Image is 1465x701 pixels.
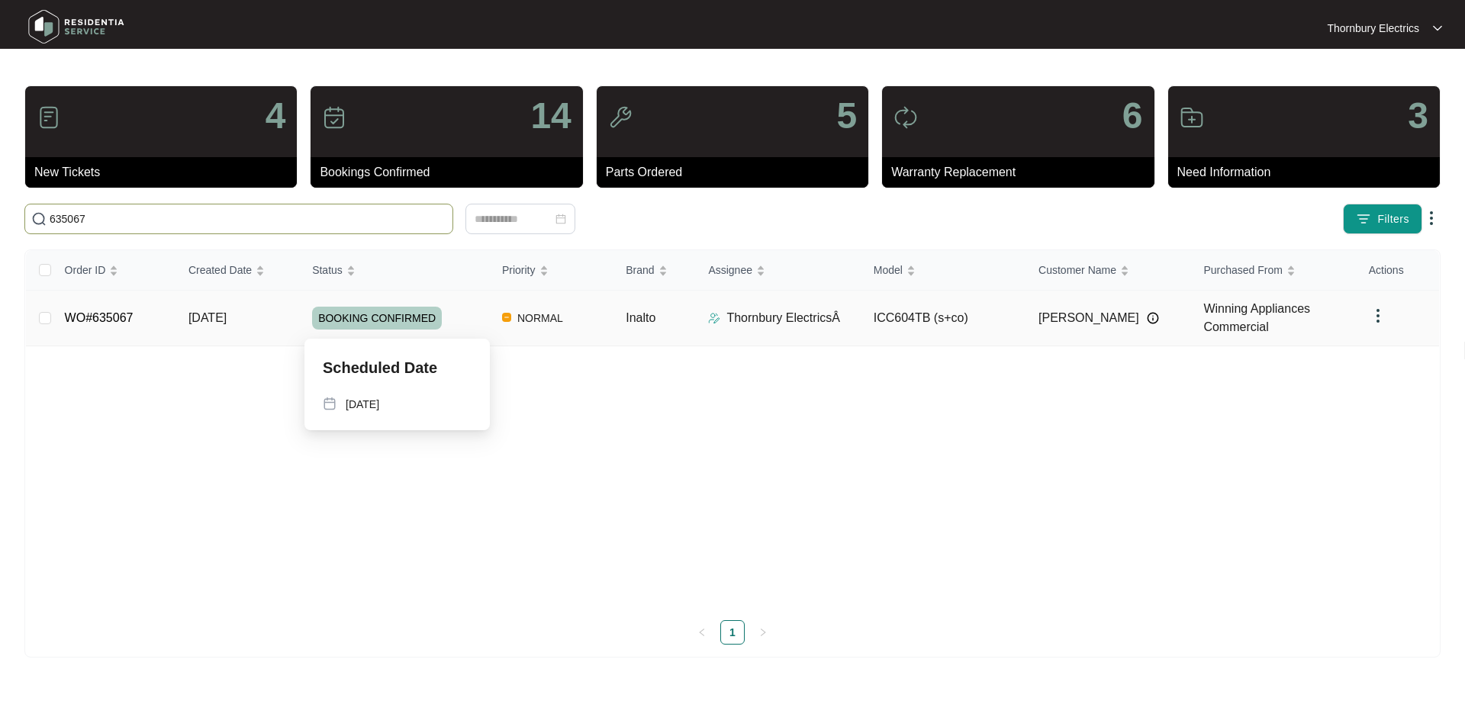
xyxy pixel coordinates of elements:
img: dropdown arrow [1433,24,1442,32]
p: Need Information [1177,163,1440,182]
p: [DATE] [346,397,379,412]
span: [DATE] [188,311,227,324]
img: icon [608,105,633,130]
th: Purchased From [1191,250,1356,291]
span: right [758,628,768,637]
img: dropdown arrow [1369,307,1387,325]
td: ICC604TB (s+co) [861,291,1026,346]
span: NORMAL [511,309,569,327]
p: 5 [836,98,857,134]
img: icon [1180,105,1204,130]
p: 6 [1122,98,1143,134]
th: Assignee [696,250,861,291]
img: Vercel Logo [502,313,511,322]
th: Priority [490,250,613,291]
th: Order ID [53,250,176,291]
img: search-icon [31,211,47,227]
img: dropdown arrow [1422,209,1441,227]
span: Brand [626,262,654,278]
th: Created Date [176,250,300,291]
img: filter icon [1356,211,1371,227]
p: Warranty Replacement [891,163,1154,182]
span: Customer Name [1038,262,1116,278]
li: Next Page [751,620,775,645]
img: Assigner Icon [708,312,720,324]
img: icon [322,105,346,130]
button: filter iconFilters [1343,204,1422,234]
p: New Tickets [34,163,297,182]
li: Previous Page [690,620,714,645]
span: Inalto [626,311,655,324]
span: [PERSON_NAME] [1038,309,1139,327]
p: Thornbury Electrics [1327,21,1419,36]
p: 14 [530,98,571,134]
p: Bookings Confirmed [320,163,582,182]
span: Created Date [188,262,252,278]
img: Info icon [1147,312,1159,324]
span: Assignee [708,262,752,278]
img: icon [37,105,61,130]
li: 1 [720,620,745,645]
span: left [697,628,707,637]
span: Status [312,262,343,278]
span: Filters [1377,211,1409,227]
p: 4 [266,98,286,134]
p: Thornbury ElectricsÂ [726,309,840,327]
p: Parts Ordered [606,163,868,182]
input: Search by Order Id, Assignee Name, Customer Name, Brand and Model [50,211,446,227]
span: BOOKING CONFIRMED [312,307,442,330]
span: Order ID [65,262,106,278]
button: left [690,620,714,645]
a: WO#635067 [65,311,134,324]
p: Scheduled Date [323,357,437,378]
img: icon [893,105,918,130]
span: Purchased From [1203,262,1282,278]
th: Actions [1357,250,1439,291]
img: map-pin [323,397,336,410]
button: right [751,620,775,645]
span: Winning Appliances Commercial [1203,302,1310,333]
span: Priority [502,262,536,278]
th: Customer Name [1026,250,1191,291]
th: Model [861,250,1026,291]
p: 3 [1408,98,1428,134]
span: Model [874,262,903,278]
th: Brand [613,250,696,291]
th: Status [300,250,490,291]
img: residentia service logo [23,4,130,50]
a: 1 [721,621,744,644]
